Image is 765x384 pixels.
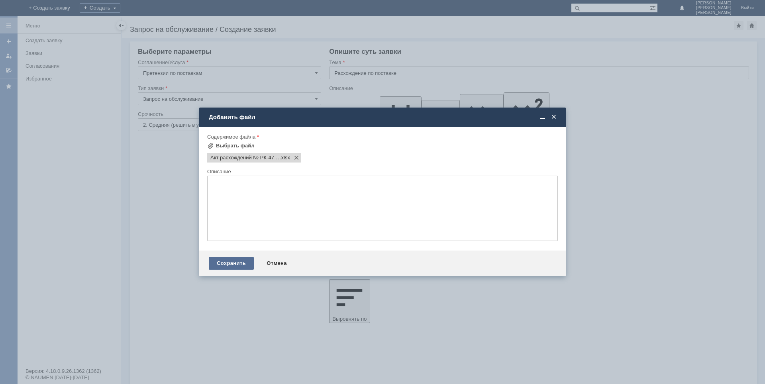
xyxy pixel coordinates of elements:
div: Содержимое файла [207,134,556,139]
span: Акт расхождений № РК-47 от 15.07.2025.xlsx [210,155,280,161]
div: Добавить файл [209,114,558,121]
span: Закрыть [550,114,558,121]
span: Акт расхождений № РК-47 от 15.07.2025.xlsx [280,155,290,161]
div: Описание [207,169,556,174]
div: Выбрать файл [216,143,255,149]
span: Свернуть (Ctrl + M) [539,114,547,121]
